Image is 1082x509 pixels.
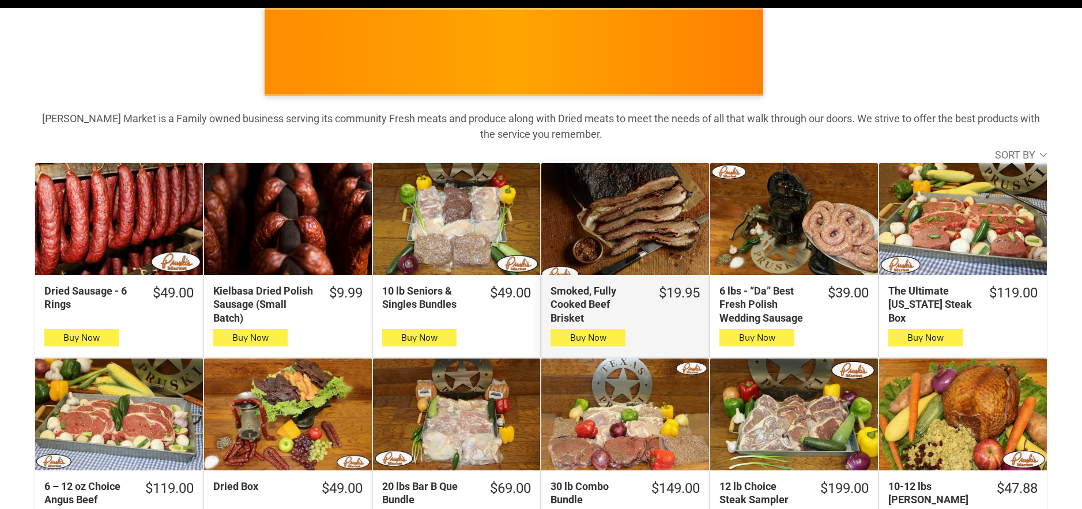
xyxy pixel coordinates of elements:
button: Buy Now [382,329,457,346]
button: Buy Now [551,329,625,346]
span: Buy Now [63,332,100,343]
button: Buy Now [44,329,119,346]
a: 10 lb Seniors &amp; Singles Bundles [373,163,541,275]
div: Dried Box [213,480,307,493]
button: Buy Now [213,329,288,346]
a: Dried Sausage - 6 Rings [35,163,203,275]
a: $119.00The Ultimate [US_STATE] Steak Box [879,284,1047,325]
div: Kielbasa Dried Polish Sausage (Small Batch) [213,284,314,325]
button: Buy Now [888,329,963,346]
div: The Ultimate [US_STATE] Steak Box [888,284,974,325]
div: 20 lbs Bar B Que Bundle [382,480,476,507]
a: $199.0012 lb Choice Steak Sampler [710,480,878,507]
div: $69.00 [490,480,531,497]
div: 6 lbs - “Da” Best Fresh Polish Wedding Sausage [719,284,813,325]
div: $119.00 [989,284,1038,302]
span: Buy Now [739,332,775,343]
div: 10 lb Seniors & Singles Bundles [382,284,476,311]
span: Buy Now [401,332,438,343]
div: $49.00 [153,284,194,302]
div: $199.00 [820,480,869,497]
div: $47.88 [997,480,1038,497]
a: $9.99Kielbasa Dried Polish Sausage (Small Batch) [204,284,372,325]
a: $19.95Smoked, Fully Cooked Beef Brisket [541,284,709,325]
div: $49.00 [322,480,363,497]
div: $39.00 [828,284,869,302]
a: 6 – 12 oz Choice Angus Beef Ribeyes [35,359,203,470]
a: 30 lb Combo Bundle [541,359,709,470]
div: 12 lb Choice Steak Sampler [719,480,805,507]
a: Smoked, Fully Cooked Beef Brisket [541,163,709,275]
a: Kielbasa Dried Polish Sausage (Small Batch) [204,163,372,275]
a: 20 lbs Bar B Que Bundle [373,359,541,470]
span: Buy Now [232,332,269,343]
span: Buy Now [570,332,606,343]
div: $119.00 [145,480,194,497]
button: Buy Now [719,329,794,346]
div: $19.95 [659,284,700,302]
div: Smoked, Fully Cooked Beef Brisket [551,284,644,325]
a: $49.0010 lb Seniors & Singles Bundles [373,284,541,311]
a: 10-12 lbs Pruski&#39;s Smoked Turkeys [879,359,1047,470]
a: 6 lbs - “Da” Best Fresh Polish Wedding Sausage [710,163,878,275]
div: $9.99 [329,284,363,302]
div: Dried Sausage - 6 Rings [44,284,138,311]
a: $49.00Dried Sausage - 6 Rings [35,284,203,311]
strong: [PERSON_NAME] Market is a Family owned business serving its community Fresh meats and produce alo... [42,112,1040,140]
a: $49.00Dried Box [204,480,372,497]
div: 30 lb Combo Bundle [551,480,636,507]
div: $49.00 [490,284,531,302]
span: Buy Now [907,332,944,343]
span: [PERSON_NAME] MARKET [760,60,986,78]
a: $39.006 lbs - “Da” Best Fresh Polish Wedding Sausage [710,284,878,325]
a: $149.0030 lb Combo Bundle [541,480,709,507]
div: $149.00 [651,480,700,497]
a: Dried Box [204,359,372,470]
a: 12 lb Choice Steak Sampler [710,359,878,470]
a: $69.0020 lbs Bar B Que Bundle [373,480,541,507]
a: The Ultimate Texas Steak Box [879,163,1047,275]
